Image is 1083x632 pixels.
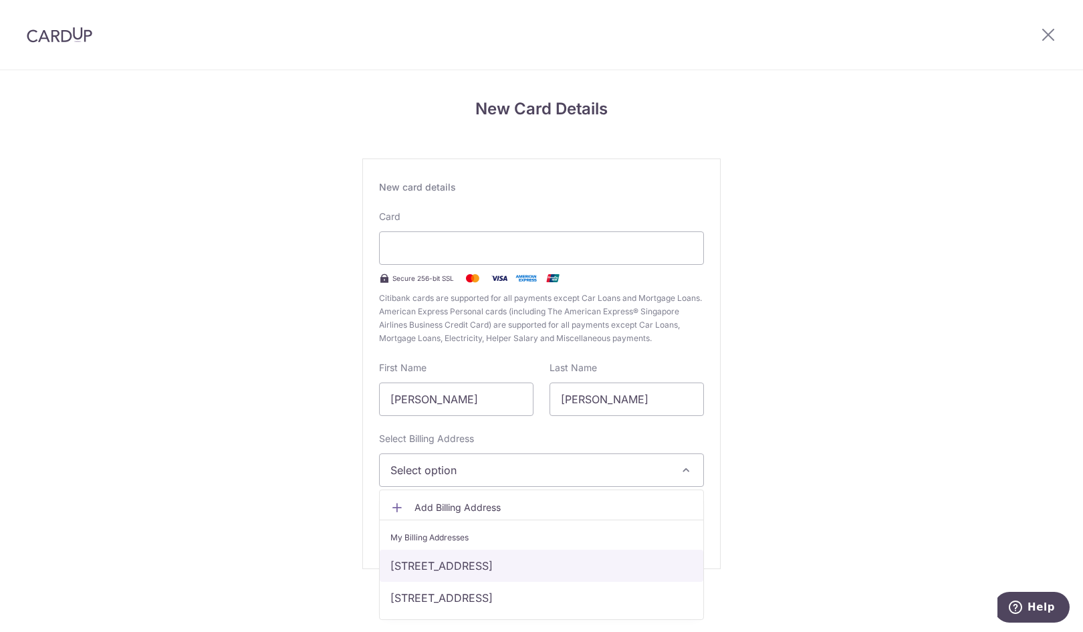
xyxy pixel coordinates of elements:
span: Select option [390,462,669,478]
span: My Billing Addresses [390,531,469,544]
div: New card details [379,181,704,194]
label: Card [379,210,400,223]
img: Visa [486,270,513,286]
button: Select option [379,453,704,487]
span: Secure 256-bit SSL [392,273,454,284]
img: .alt.unionpay [539,270,566,286]
iframe: Opens a widget where you can find more information [997,592,1070,625]
span: Add Billing Address [414,501,693,514]
img: Mastercard [459,270,486,286]
label: Last Name [550,361,597,375]
label: Select Billing Address [379,432,474,445]
iframe: Secure card payment input frame [390,240,693,256]
input: Cardholder Last Name [550,383,704,416]
h4: New Card Details [362,97,721,121]
input: Cardholder First Name [379,383,533,416]
a: [STREET_ADDRESS] [380,582,703,614]
label: First Name [379,361,427,375]
span: Citibank cards are supported for all payments except Car Loans and Mortgage Loans. American Expre... [379,292,704,345]
a: [STREET_ADDRESS] [380,550,703,582]
img: .alt.amex [513,270,539,286]
a: Add Billing Address [380,496,703,520]
img: CardUp [27,27,92,43]
ul: Select option [379,490,704,620]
